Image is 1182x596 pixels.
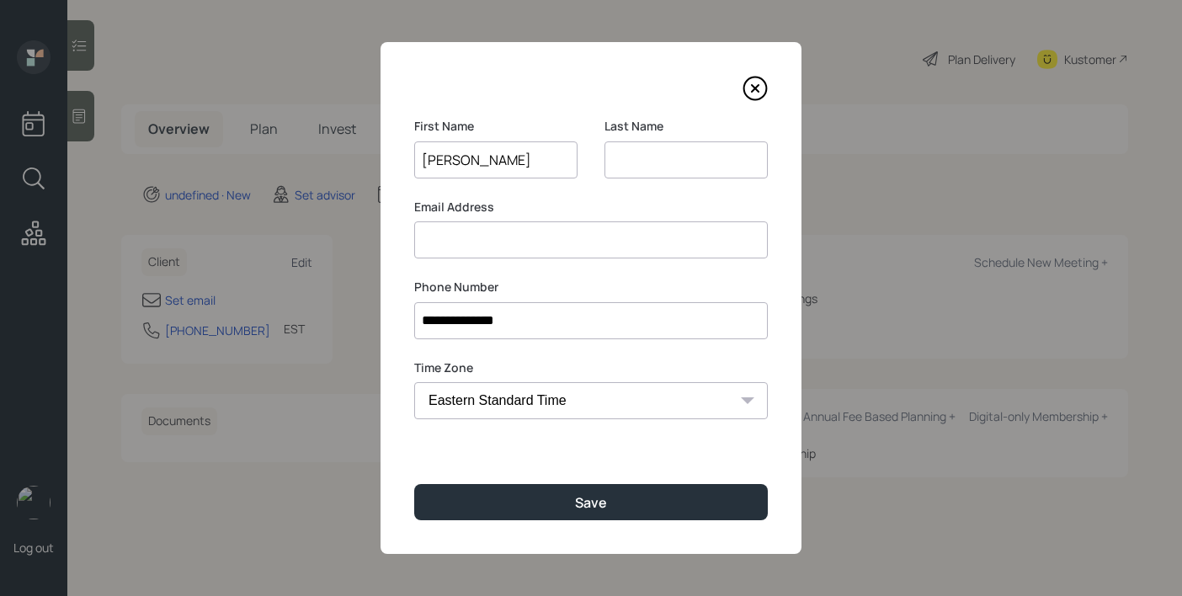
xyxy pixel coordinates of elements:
label: Time Zone [414,359,768,376]
label: Phone Number [414,279,768,295]
label: Last Name [604,118,768,135]
button: Save [414,484,768,520]
label: First Name [414,118,578,135]
label: Email Address [414,199,768,216]
div: Save [575,493,607,512]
